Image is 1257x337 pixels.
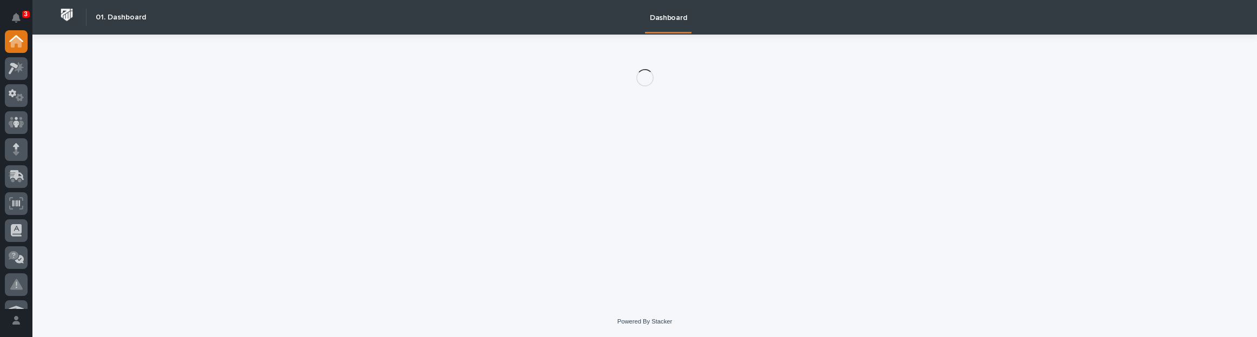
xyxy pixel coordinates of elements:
h2: 01. Dashboard [96,13,146,22]
a: Powered By Stacker [617,318,672,325]
p: 3 [24,10,28,18]
button: Notifications [5,6,28,29]
img: Workspace Logo [57,5,77,25]
div: Notifications3 [14,13,28,30]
